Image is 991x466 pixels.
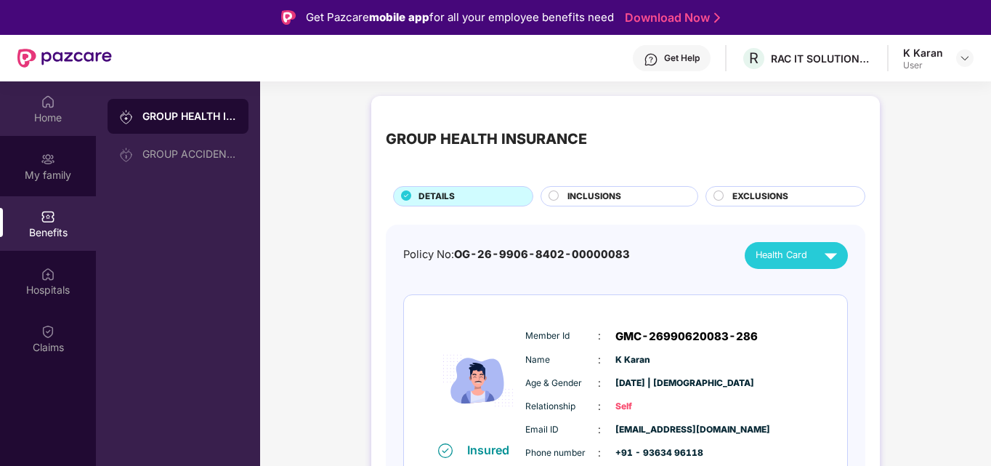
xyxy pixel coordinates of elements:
[749,49,759,67] span: R
[467,443,518,457] div: Insured
[959,52,971,64] img: svg+xml;base64,PHN2ZyBpZD0iRHJvcGRvd24tMzJ4MzIiIHhtbG5zPSJodHRwOi8vd3d3LnczLm9yZy8yMDAwL3N2ZyIgd2...
[732,190,788,204] span: EXCLUSIONS
[903,46,943,60] div: K Karan
[615,328,758,345] span: GMC-26990620083-286
[615,423,688,437] span: [EMAIL_ADDRESS][DOMAIN_NAME]
[745,242,848,269] button: Health Card
[403,246,630,263] div: Policy No:
[119,110,134,124] img: svg+xml;base64,PHN2ZyB3aWR0aD0iMjAiIGhlaWdodD0iMjAiIHZpZXdCb3g9IjAgMCAyMCAyMCIgZmlsbD0ibm9uZSIgeG...
[119,148,134,162] img: svg+xml;base64,PHN2ZyB3aWR0aD0iMjAiIGhlaWdodD0iMjAiIHZpZXdCb3g9IjAgMCAyMCAyMCIgZmlsbD0ibm9uZSIgeG...
[598,445,601,461] span: :
[818,243,844,268] img: svg+xml;base64,PHN2ZyB4bWxucz0iaHR0cDovL3d3dy53My5vcmcvMjAwMC9zdmciIHZpZXdCb3g9IjAgMCAyNCAyNCIgd2...
[567,190,621,204] span: INCLUSIONS
[17,49,112,68] img: New Pazcare Logo
[598,422,601,438] span: :
[41,209,55,224] img: svg+xml;base64,PHN2ZyBpZD0iQmVuZWZpdHMiIHhtbG5zPSJodHRwOi8vd3d3LnczLm9yZy8yMDAwL3N2ZyIgd2lkdGg9Ij...
[625,10,716,25] a: Download Now
[525,400,598,414] span: Relationship
[434,319,522,442] img: icon
[525,353,598,367] span: Name
[903,60,943,71] div: User
[418,190,455,204] span: DETAILS
[281,10,296,25] img: Logo
[454,248,630,261] span: OG-26-9906-8402-00000083
[41,95,55,109] img: svg+xml;base64,PHN2ZyBpZD0iSG9tZSIgeG1sbnM9Imh0dHA6Ly93d3cudzMub3JnLzIwMDAvc3ZnIiB3aWR0aD0iMjAiIG...
[525,377,598,390] span: Age & Gender
[525,446,598,460] span: Phone number
[142,109,237,124] div: GROUP HEALTH INSURANCE
[438,443,453,458] img: svg+xml;base64,PHN2ZyB4bWxucz0iaHR0cDovL3d3dy53My5vcmcvMjAwMC9zdmciIHdpZHRoPSIxNiIgaGVpZ2h0PSIxNi...
[369,10,429,24] strong: mobile app
[598,375,601,391] span: :
[615,446,688,460] span: +91 - 93634 96118
[771,52,873,65] div: RAC IT SOLUTIONS PRIVATE LIMITED
[664,52,700,64] div: Get Help
[386,128,587,150] div: GROUP HEALTH INSURANCE
[615,377,688,390] span: [DATE] | [DEMOGRAPHIC_DATA]
[306,9,614,26] div: Get Pazcare for all your employee benefits need
[615,400,688,414] span: Self
[525,329,598,343] span: Member Id
[598,352,601,368] span: :
[525,423,598,437] span: Email ID
[644,52,658,67] img: svg+xml;base64,PHN2ZyBpZD0iSGVscC0zMngzMiIgeG1sbnM9Imh0dHA6Ly93d3cudzMub3JnLzIwMDAvc3ZnIiB3aWR0aD...
[41,152,55,166] img: svg+xml;base64,PHN2ZyB3aWR0aD0iMjAiIGhlaWdodD0iMjAiIHZpZXdCb3g9IjAgMCAyMCAyMCIgZmlsbD0ibm9uZSIgeG...
[598,328,601,344] span: :
[615,353,688,367] span: K Karan
[756,248,807,262] span: Health Card
[41,267,55,281] img: svg+xml;base64,PHN2ZyBpZD0iSG9zcGl0YWxzIiB4bWxucz0iaHR0cDovL3d3dy53My5vcmcvMjAwMC9zdmciIHdpZHRoPS...
[714,10,720,25] img: Stroke
[41,324,55,339] img: svg+xml;base64,PHN2ZyBpZD0iQ2xhaW0iIHhtbG5zPSJodHRwOi8vd3d3LnczLm9yZy8yMDAwL3N2ZyIgd2lkdGg9IjIwIi...
[598,398,601,414] span: :
[142,148,237,160] div: GROUP ACCIDENTAL INSURANCE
